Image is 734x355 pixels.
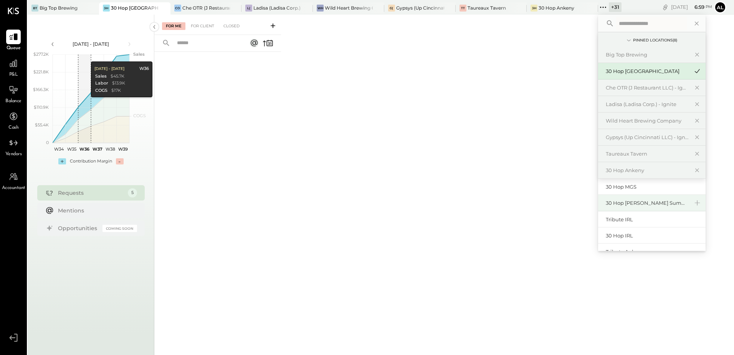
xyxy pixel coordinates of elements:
div: W36 [139,66,149,72]
div: Gypsys (Up Cincinnati LLC) - Ignite [606,134,689,141]
div: 30 Hop Ankeny [606,167,689,174]
div: 30 Hop IRL [606,232,702,239]
div: Che OTR (J Restaurant LLC) - Ignite [606,84,689,91]
div: Wild Heart Brewing Company [325,5,373,11]
button: Al [714,1,726,13]
text: W36 [79,146,89,152]
div: For Client [187,22,218,30]
span: P&L [9,71,18,78]
div: Coming Soon [102,225,137,232]
text: W34 [54,146,64,152]
div: 30 Hop [GEOGRAPHIC_DATA] [111,5,159,11]
div: Closed [220,22,243,30]
div: 3H [531,5,537,12]
span: Accountant [2,185,25,192]
div: Gypsys (Up Cincinnati LLC) - Ignite [396,5,444,11]
div: Tribute Ankeny [606,248,702,255]
div: Taureaux Tavern [468,5,506,11]
text: $55.4K [35,122,49,128]
div: Wild Heart Brewing Company [606,117,689,124]
span: Vendors [5,151,22,158]
a: P&L [0,56,26,78]
div: Big Top Brewing [40,5,78,11]
div: copy link [661,3,669,11]
text: COGS [133,113,146,118]
div: 30 Hop [PERSON_NAME] Summit [606,199,689,207]
div: Sales [95,73,106,80]
div: For Me [162,22,185,30]
div: Opportunities [58,224,99,232]
text: W39 [118,146,127,152]
div: 5 [128,188,137,197]
div: Che OTR (J Restaurant LLC) - Ignite [182,5,230,11]
div: COGS [95,88,107,94]
div: Ladisa (Ladisa Corp.) - Ignite [606,101,689,108]
div: Tribute IRL [606,216,702,223]
span: Queue [7,45,21,52]
text: W35 [67,146,76,152]
div: 30 Hop MGS [606,183,702,191]
div: CO [174,5,181,12]
div: Ladisa (Ladisa Corp.) - Ignite [253,5,301,11]
text: Sales [133,51,145,57]
div: + [58,158,66,164]
div: [DATE] - [DATE] [94,66,124,71]
div: 30 Hop [GEOGRAPHIC_DATA] [606,68,689,75]
text: $110.9K [34,105,49,110]
div: 30 Hop Ankeny [539,5,574,11]
div: Pinned Locations ( 8 ) [633,38,677,43]
text: W38 [105,146,115,152]
text: $221.8K [33,69,49,75]
text: $166.3K [33,87,49,92]
div: BT [31,5,38,12]
div: 3H [103,5,110,12]
div: - [116,158,124,164]
span: Cash [8,124,18,131]
a: Cash [0,109,26,131]
text: W37 [92,146,102,152]
div: WH [317,5,324,12]
div: Mentions [58,207,133,214]
div: Labor [95,80,108,86]
div: [DATE] [671,3,712,11]
div: [DATE] - [DATE] [58,41,124,47]
a: Balance [0,83,26,105]
div: Contribution Margin [70,158,112,164]
div: $45.7K [110,73,124,80]
div: Big Top Brewing [606,51,689,58]
div: TT [460,5,466,12]
div: $13.9K [112,80,125,86]
div: Taureaux Tavern [606,150,689,158]
div: G( [388,5,395,12]
div: $17K [111,88,121,94]
div: Requests [58,189,124,197]
div: L( [245,5,252,12]
text: 0 [46,140,49,145]
span: Balance [5,98,21,105]
a: Queue [0,30,26,52]
a: Accountant [0,169,26,192]
text: $277.2K [33,51,49,57]
div: + 31 [609,2,622,12]
a: Vendors [0,136,26,158]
